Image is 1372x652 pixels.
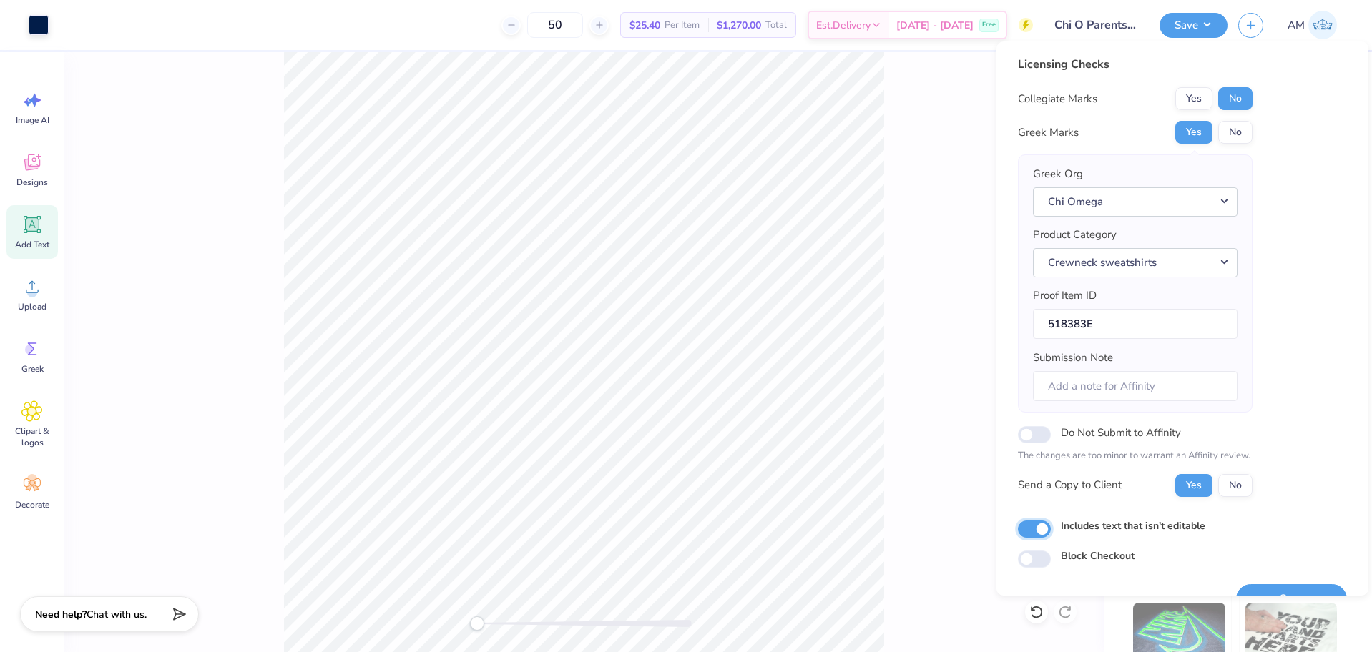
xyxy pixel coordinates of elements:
input: Add a note for Affinity [1033,371,1238,402]
button: Save [1236,584,1347,613]
span: Image AI [16,114,49,126]
div: Accessibility label [470,616,484,631]
div: Collegiate Marks [1018,91,1097,107]
button: Save [1160,13,1228,38]
button: No [1218,474,1253,497]
button: Crewneck sweatshirts [1033,248,1238,277]
span: Chat with us. [87,608,147,621]
span: $1,270.00 [717,18,761,33]
strong: Need help? [35,608,87,621]
span: Decorate [15,499,49,510]
button: Yes [1175,87,1212,110]
span: Clipart & logos [9,425,56,448]
span: Add Text [15,239,49,250]
button: No [1218,87,1253,110]
input: Untitled Design [1044,11,1149,39]
span: Designs [16,177,48,188]
span: Total [765,18,787,33]
button: No [1218,121,1253,144]
button: Yes [1175,121,1212,144]
span: Upload [18,301,46,312]
span: Per Item [665,18,700,33]
span: [DATE] - [DATE] [896,18,974,33]
label: Do Not Submit to Affinity [1061,423,1181,442]
label: Includes text that isn't editable [1061,518,1205,533]
div: Greek Marks [1018,124,1079,141]
label: Greek Org [1033,166,1083,182]
img: Arvi Mikhail Parcero [1308,11,1337,39]
a: AM [1281,11,1343,39]
span: Est. Delivery [816,18,871,33]
label: Product Category [1033,227,1117,243]
div: Send a Copy to Client [1018,477,1122,493]
button: Chi Omega [1033,187,1238,217]
p: The changes are too minor to warrant an Affinity review. [1018,449,1253,463]
span: $25.40 [629,18,660,33]
span: Greek [21,363,44,375]
span: Free [982,20,996,30]
button: Yes [1175,474,1212,497]
label: Block Checkout [1061,548,1135,563]
input: – – [527,12,583,38]
span: AM [1288,17,1305,34]
label: Submission Note [1033,350,1113,366]
label: Proof Item ID [1033,287,1097,304]
div: Licensing Checks [1018,56,1253,73]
